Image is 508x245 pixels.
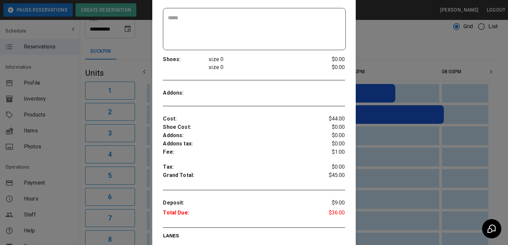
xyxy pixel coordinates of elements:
[163,123,315,131] p: Shoe Cost :
[315,123,345,131] p: $0.00
[163,55,208,64] p: Shoes :
[315,63,345,71] p: $0.00
[163,199,315,209] p: Deposit :
[315,163,345,171] p: $0.00
[208,55,315,63] p: size 0
[315,131,345,140] p: $0.00
[163,89,208,97] p: Addons :
[315,199,345,209] p: $9.00
[163,163,315,171] p: Tax :
[315,171,345,181] p: $45.00
[163,209,315,219] p: Total Due :
[163,171,315,181] p: Grand Total :
[163,115,315,123] p: Cost :
[315,55,345,63] p: $0.00
[315,148,345,156] p: $1.00
[208,63,315,71] p: size 0
[163,148,315,156] p: Fee :
[163,131,315,140] p: Addons :
[163,140,315,148] p: Addons tax :
[315,209,345,219] p: $36.00
[163,232,345,242] p: LANES
[315,140,345,148] p: $0.00
[315,115,345,123] p: $44.00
